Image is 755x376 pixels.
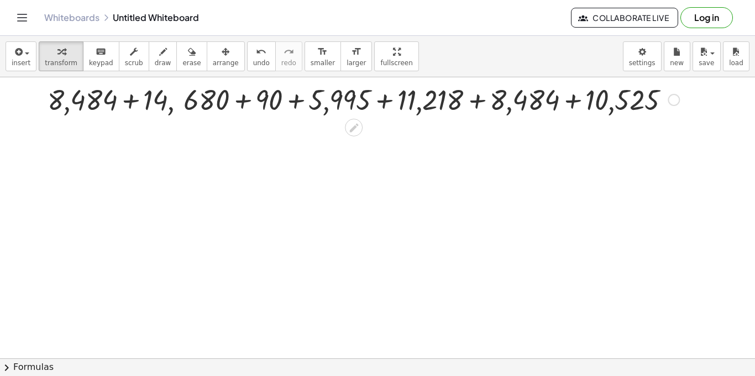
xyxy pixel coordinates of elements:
[39,41,83,71] button: transform
[89,59,113,67] span: keypad
[317,45,328,59] i: format_size
[623,41,662,71] button: settings
[45,59,77,67] span: transform
[629,59,656,67] span: settings
[6,41,36,71] button: insert
[670,59,684,67] span: new
[345,119,363,136] div: Edit math
[253,59,270,67] span: undo
[96,45,106,59] i: keyboard
[247,41,276,71] button: undoundo
[571,8,678,28] button: Collaborate Live
[83,41,119,71] button: keyboardkeypad
[723,41,749,71] button: load
[281,59,296,67] span: redo
[729,59,743,67] span: load
[155,59,171,67] span: draw
[275,41,302,71] button: redoredo
[284,45,294,59] i: redo
[176,41,207,71] button: erase
[13,9,31,27] button: Toggle navigation
[119,41,149,71] button: scrub
[351,45,361,59] i: format_size
[347,59,366,67] span: larger
[664,41,690,71] button: new
[693,41,721,71] button: save
[311,59,335,67] span: smaller
[182,59,201,67] span: erase
[340,41,372,71] button: format_sizelarger
[256,45,266,59] i: undo
[12,59,30,67] span: insert
[380,59,412,67] span: fullscreen
[207,41,245,71] button: arrange
[580,13,669,23] span: Collaborate Live
[125,59,143,67] span: scrub
[699,59,714,67] span: save
[305,41,341,71] button: format_sizesmaller
[44,12,99,23] a: Whiteboards
[149,41,177,71] button: draw
[374,41,418,71] button: fullscreen
[680,7,733,28] button: Log in
[213,59,239,67] span: arrange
